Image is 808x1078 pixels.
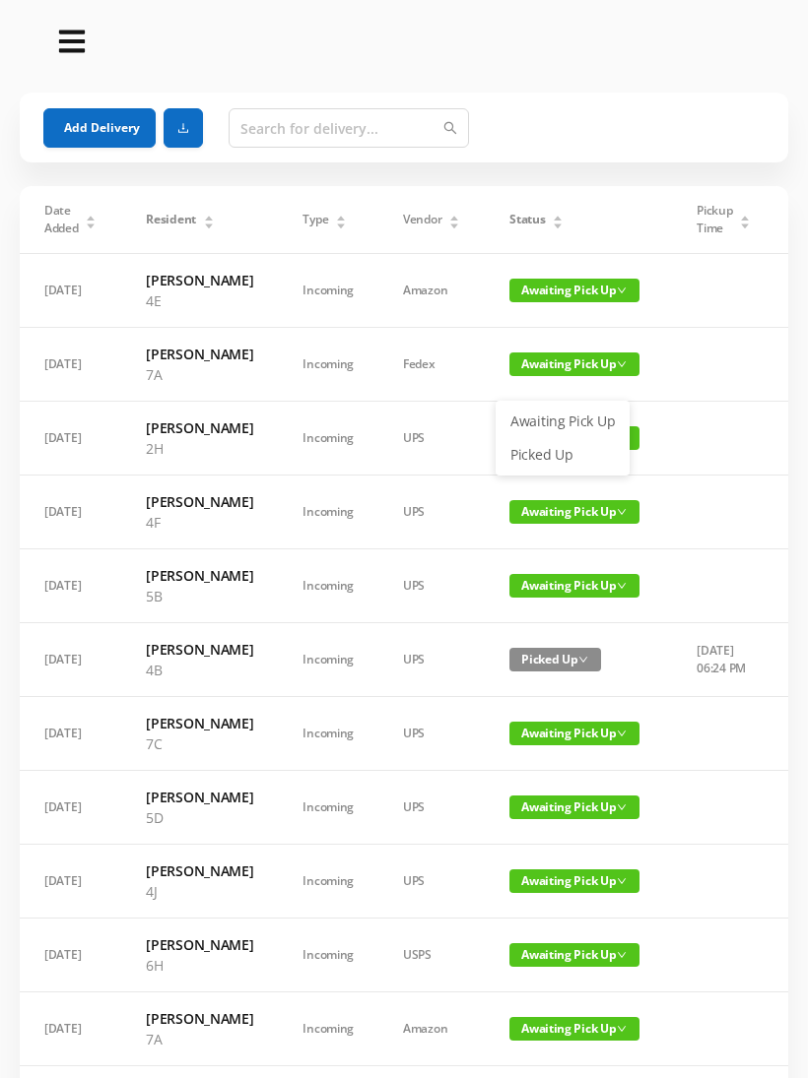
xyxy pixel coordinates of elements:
span: Awaiting Pick Up [509,574,640,598]
td: Incoming [278,919,378,992]
span: Awaiting Pick Up [509,869,640,893]
h6: [PERSON_NAME] [146,934,253,955]
td: [DATE] [20,476,121,549]
td: Amazon [378,992,485,1066]
i: icon: caret-down [449,221,460,226]
span: Awaiting Pick Up [509,352,640,376]
p: 7A [146,364,253,385]
i: icon: down [617,359,627,369]
p: 7A [146,1029,253,1049]
p: 2H [146,438,253,459]
i: icon: down [617,950,627,960]
td: [DATE] [20,992,121,1066]
p: 5D [146,807,253,828]
td: Amazon [378,254,485,328]
span: Date Added [44,202,79,237]
td: [DATE] [20,549,121,623]
td: Incoming [278,402,378,476]
i: icon: caret-up [86,213,97,219]
h6: [PERSON_NAME] [146,417,253,438]
h6: [PERSON_NAME] [146,787,253,807]
div: Sort [85,213,97,224]
button: icon: download [164,108,203,148]
i: icon: caret-down [336,221,347,226]
div: Sort [203,213,215,224]
i: icon: caret-down [740,221,751,226]
div: Sort [552,213,564,224]
td: Incoming [278,254,378,328]
td: Incoming [278,623,378,697]
h6: [PERSON_NAME] [146,1008,253,1029]
span: Awaiting Pick Up [509,943,640,967]
td: [DATE] [20,771,121,845]
span: Awaiting Pick Up [509,279,640,302]
p: 6H [146,955,253,976]
td: [DATE] [20,697,121,771]
td: [DATE] [20,328,121,402]
span: Awaiting Pick Up [509,500,640,524]
i: icon: caret-up [553,213,564,219]
i: icon: caret-up [449,213,460,219]
div: Sort [335,213,347,224]
p: 4F [146,512,253,533]
td: [DATE] [20,919,121,992]
td: Incoming [278,549,378,623]
td: USPS [378,919,485,992]
td: [DATE] [20,845,121,919]
span: Awaiting Pick Up [509,722,640,745]
span: Pickup Time [697,202,732,237]
td: UPS [378,623,485,697]
h6: [PERSON_NAME] [146,491,253,512]
td: [DATE] [20,623,121,697]
td: UPS [378,845,485,919]
div: Sort [739,213,751,224]
h6: [PERSON_NAME] [146,639,253,660]
i: icon: down [617,876,627,886]
i: icon: down [617,507,627,517]
td: [DATE] 06:24 PM [672,623,775,697]
div: Sort [448,213,460,224]
span: Status [509,211,545,228]
h6: [PERSON_NAME] [146,344,253,364]
h6: [PERSON_NAME] [146,565,253,586]
h6: [PERSON_NAME] [146,270,253,290]
i: icon: caret-down [553,221,564,226]
td: UPS [378,697,485,771]
td: UPS [378,402,485,476]
input: Search for delivery... [229,108,469,148]
span: Resident [146,211,196,228]
h6: [PERSON_NAME] [146,860,253,881]
button: Add Delivery [43,108,156,148]
i: icon: down [617,729,627,738]
p: 5B [146,586,253,606]
td: Incoming [278,992,378,1066]
span: Picked Up [509,648,601,671]
i: icon: down [578,655,588,665]
p: 4B [146,660,253,680]
a: Awaiting Pick Up [499,406,627,437]
i: icon: down [617,581,627,591]
i: icon: caret-down [86,221,97,226]
i: icon: down [617,285,627,295]
a: Picked Up [499,439,627,471]
td: Incoming [278,328,378,402]
span: Awaiting Pick Up [509,795,640,819]
td: [DATE] [20,402,121,476]
i: icon: caret-down [203,221,214,226]
p: 4E [146,290,253,311]
p: 7C [146,733,253,754]
td: Incoming [278,476,378,549]
td: Incoming [278,697,378,771]
span: Awaiting Pick Up [509,1017,640,1041]
i: icon: down [617,802,627,812]
i: icon: down [617,1024,627,1034]
i: icon: search [443,121,457,135]
span: Vendor [403,211,441,228]
td: UPS [378,476,485,549]
i: icon: caret-up [336,213,347,219]
h6: [PERSON_NAME] [146,713,253,733]
td: Incoming [278,845,378,919]
td: Fedex [378,328,485,402]
td: UPS [378,549,485,623]
td: [DATE] [20,254,121,328]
